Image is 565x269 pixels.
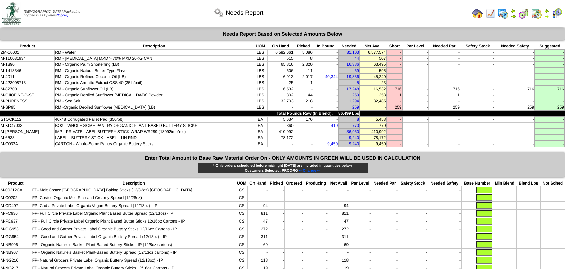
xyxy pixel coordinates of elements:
[495,74,535,80] td: -
[294,43,313,49] th: Picked
[349,99,359,103] a: 1,294
[55,122,253,129] td: BOX - WHOLE SOME PANTRY ORGANIC PLANT BASED BUTTERY STICKS
[551,8,562,19] img: calendarcustomer.gif
[55,80,253,86] td: RM - Organic Annatto Extract OSS 40 (35lb/pail)
[387,116,402,122] td: -
[387,80,402,86] td: -
[55,43,253,49] th: Description
[253,116,267,122] td: EA
[387,68,402,74] td: -
[248,202,268,210] td: 94
[313,43,338,49] th: In Bound
[304,180,328,186] th: Producing
[360,68,387,74] td: 595
[460,43,495,49] th: Safety Stock
[535,92,565,98] td: 1
[402,61,429,68] td: -
[299,169,320,173] span: ⇐ Change ⇐
[495,61,535,68] td: -
[294,80,313,86] td: 1
[371,194,398,202] td: -
[349,202,371,210] td: -
[460,55,495,61] td: -
[460,135,495,141] td: -
[197,163,368,174] div: * Only orders scheduled before midnight [DATE] are included in quantities below Customers Selecte...
[267,55,294,61] td: 515
[460,49,495,55] td: -
[535,68,565,74] td: -
[253,129,267,135] td: EA
[535,80,565,86] td: -
[428,74,460,80] td: -
[371,202,398,210] td: -
[55,55,253,61] td: RM - [MEDICAL_DATA] MXD > 70% MXD 20KG CAN
[402,74,429,80] td: -
[253,86,267,92] td: LBS
[402,129,429,135] td: -
[402,122,429,129] td: -
[495,92,535,98] td: 1
[0,135,55,141] td: M-6533
[402,104,429,110] td: -
[535,122,565,129] td: -
[236,202,248,210] td: CS
[328,194,349,202] td: -
[55,49,253,55] td: RM - Water
[313,104,338,110] td: -
[495,129,535,135] td: -
[313,92,338,98] td: -
[0,194,32,202] td: M-C0202
[360,135,387,141] td: 78,172
[460,98,495,104] td: -
[460,80,495,86] td: -
[352,105,359,110] a: 259
[0,186,32,194] td: M-00212CA
[428,116,460,122] td: -
[460,86,495,92] td: -
[267,129,294,135] td: 410,992
[0,68,55,74] td: M-1413346
[0,202,32,210] td: M-CD497
[402,55,429,61] td: -
[55,68,253,74] td: RM - Organic Natural Butter Type Flavor
[387,43,402,49] th: Short
[495,122,535,129] td: -
[313,86,338,92] td: -
[360,55,387,61] td: 507
[428,202,461,210] td: -
[402,141,429,147] td: -
[294,135,313,141] td: -
[387,141,402,147] td: -
[313,129,338,135] td: -
[267,49,294,55] td: 6,582,661
[535,129,565,135] td: -
[544,14,549,19] img: arrowright.gif
[387,49,402,55] td: -
[428,80,460,86] td: -
[349,135,359,140] a: 9,240
[328,186,349,194] td: -
[0,55,55,61] td: M-110031934
[294,49,313,55] td: 5,086
[360,129,387,135] td: 410,992
[495,141,535,147] td: -
[371,180,398,186] th: Needed Par
[355,68,359,73] a: 69
[267,141,294,147] td: -
[495,116,535,122] td: -
[0,49,55,55] td: ZM-00001
[493,180,517,186] th: Min Blend
[428,135,460,141] td: -
[349,194,371,202] td: -
[402,135,429,141] td: -
[535,141,565,147] td: -
[253,80,267,86] td: LBS
[0,61,55,68] td: M-1390
[294,129,313,135] td: -
[331,123,338,128] a: 410
[32,194,236,202] td: FP- Costco Organic Melt Rich and Creamy Spread (12/28oz)
[535,116,565,122] td: -
[55,98,253,104] td: RM - Sea Salt
[0,74,55,80] td: M-4011
[460,122,495,129] td: -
